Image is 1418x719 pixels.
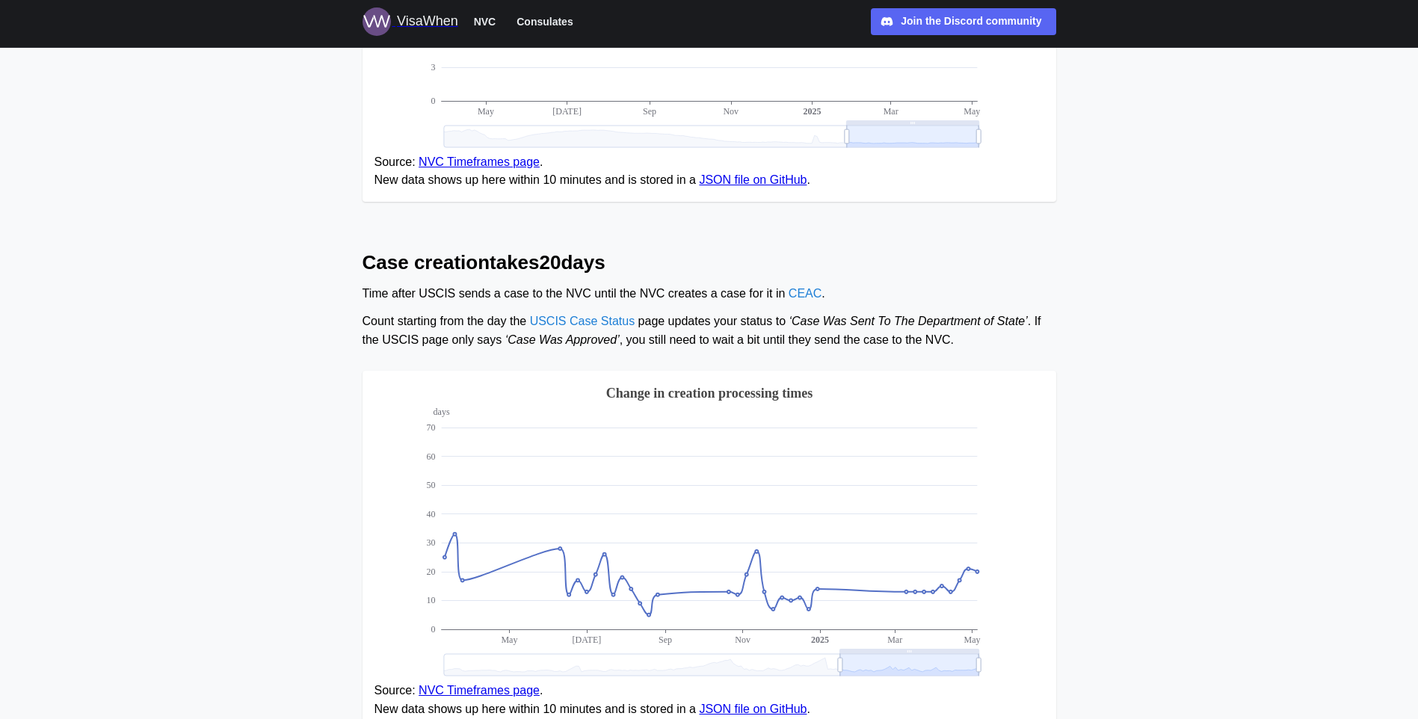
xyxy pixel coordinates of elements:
a: NVC Timeframes page [419,155,540,168]
text: Change in creation processing times [605,386,812,401]
a: NVC Timeframes page [419,684,540,697]
text: 30 [426,537,435,548]
text: Mar [887,635,902,645]
text: Mar [883,106,898,117]
text: May [964,106,980,117]
a: CEAC [789,287,821,300]
text: Sep [659,635,672,645]
text: 3 [431,62,435,72]
div: Join the Discord community [901,13,1041,30]
text: 2025 [811,635,829,645]
text: [DATE] [552,106,582,117]
a: USCIS Case Status [530,315,635,327]
text: 20 [426,567,435,577]
text: 0 [431,96,435,106]
span: NVC [474,13,496,31]
text: Nov [735,635,750,645]
text: 2025 [803,106,821,117]
text: 0 [431,624,435,635]
text: Nov [723,106,739,117]
text: 50 [426,480,435,490]
div: Count starting from the day the page updates your status to . If the USCIS page only says , you s... [363,312,1056,350]
h2: Case creation takes 20 days [363,250,1056,276]
text: 70 [426,422,435,433]
text: 40 [426,508,435,519]
figcaption: Source: . New data shows up here within 10 minutes and is stored in a . [374,682,1044,719]
a: Join the Discord community [871,8,1056,35]
span: Consulates [517,13,573,31]
text: May [477,106,493,117]
div: Time after USCIS sends a case to the NVC until the NVC creates a case for it in . [363,285,1056,303]
text: May [964,635,980,645]
span: ‘Case Was Sent To The Department of State’ [789,315,1028,327]
text: days [433,407,449,417]
text: 10 [426,595,435,605]
a: JSON file on GitHub [699,703,807,715]
div: VisaWhen [397,11,458,32]
a: Logo for VisaWhen VisaWhen [363,7,458,36]
button: Consulates [510,12,579,31]
text: 60 [426,451,435,461]
a: JSON file on GitHub [699,173,807,186]
img: Logo for VisaWhen [363,7,391,36]
span: ‘Case Was Approved’ [505,333,620,346]
text: May [501,635,517,645]
figcaption: Source: . New data shows up here within 10 minutes and is stored in a . [374,153,1044,191]
button: NVC [467,12,503,31]
text: [DATE] [572,635,601,645]
text: Sep [643,106,656,117]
